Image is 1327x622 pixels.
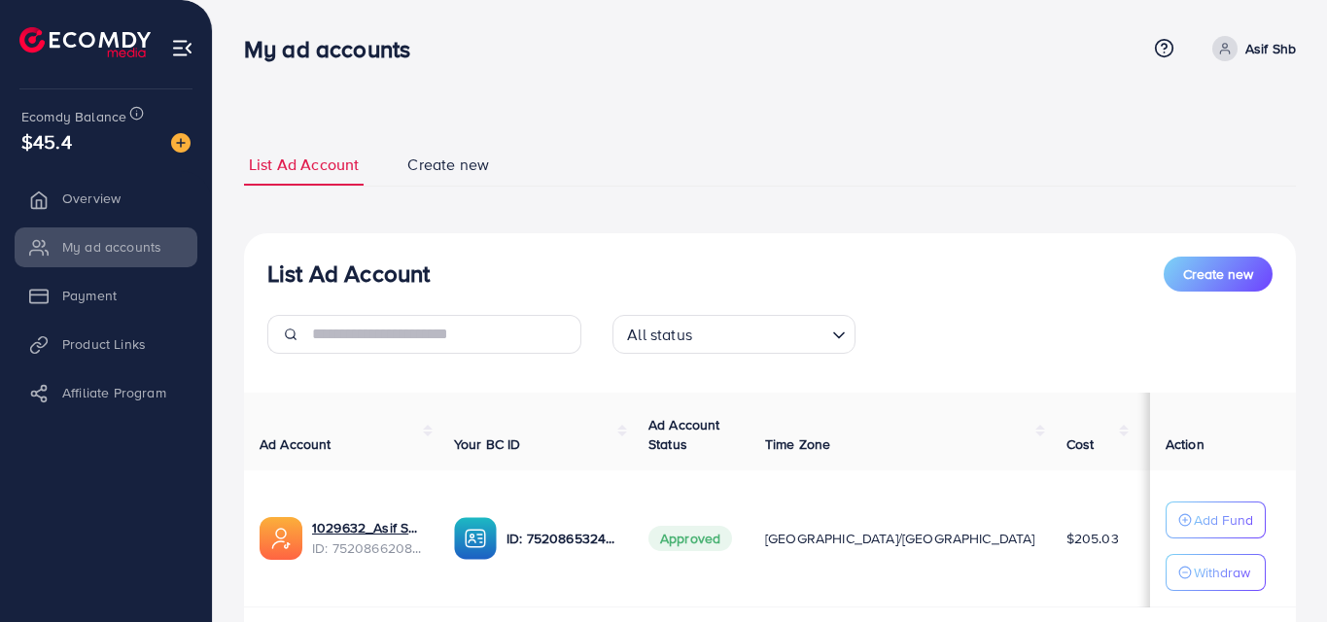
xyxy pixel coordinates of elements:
span: Ad Account Status [648,415,720,454]
button: Add Fund [1166,501,1266,538]
p: Withdraw [1194,561,1250,584]
div: Search for option [612,315,856,354]
p: ID: 7520865324747096071 [506,527,617,550]
span: Your BC ID [454,434,521,454]
img: image [171,133,191,153]
p: Add Fund [1194,508,1253,532]
img: logo [19,27,151,57]
span: [GEOGRAPHIC_DATA]/[GEOGRAPHIC_DATA] [765,529,1035,548]
img: ic-ads-acc.e4c84228.svg [260,517,302,560]
span: Cost [1066,434,1095,454]
span: List Ad Account [249,154,359,176]
span: ID: 7520866208112377872 [312,538,423,558]
p: Asif Shb [1245,37,1296,60]
img: menu [171,37,193,59]
input: Search for option [698,317,824,349]
span: $45.4 [21,127,72,155]
a: Asif Shb [1205,36,1296,61]
span: Approved [648,526,732,551]
a: 1029632_Asif Shb 736_1751088134307 [312,518,423,537]
span: Action [1166,434,1205,454]
span: Create new [407,154,489,176]
h3: My ad accounts [244,35,426,63]
div: <span class='underline'>1029632_Asif Shb 736_1751088134307</span></br>7520866208112377872 [312,518,423,558]
span: $205.03 [1066,529,1119,548]
button: Create new [1164,257,1273,292]
button: Withdraw [1166,554,1266,591]
span: Time Zone [765,434,830,454]
span: Ecomdy Balance [21,107,126,126]
h3: List Ad Account [267,259,430,288]
span: Create new [1183,264,1253,284]
img: ic-ba-acc.ded83a64.svg [454,517,497,560]
span: All status [623,321,696,349]
span: Ad Account [260,434,332,454]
